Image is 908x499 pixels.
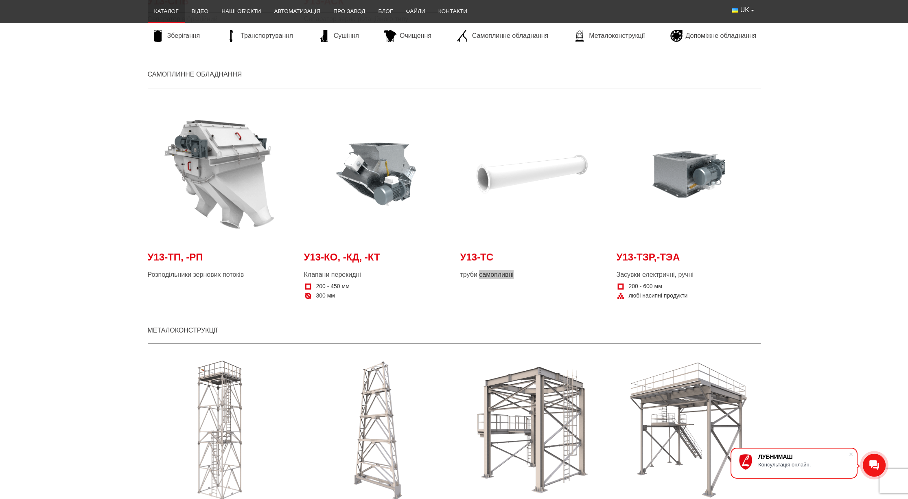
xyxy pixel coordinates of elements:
span: Засувки електричні, ручні [617,270,761,279]
span: Зберігання [167,31,200,40]
a: Контакти [432,2,474,20]
a: Відео [185,2,215,20]
a: Блог [372,2,399,20]
button: UK [725,2,760,18]
a: Детальніше У13-ТЗР,-ТЭА [617,102,761,246]
span: Сушіння [334,31,359,40]
a: Наші об’єкти [215,2,267,20]
a: Каталог [148,2,185,20]
span: 200 - 600 мм [629,282,662,291]
a: Металоконструкції [569,30,649,42]
span: любі насипні продукти [629,292,688,300]
span: Самоплинне обладнання [472,31,548,40]
a: Очищення [380,30,435,42]
a: Автоматизація [267,2,327,20]
img: Українська [732,8,738,13]
a: Самоплинне обладнання [453,30,552,42]
a: Допоміжне обладнання [666,30,761,42]
span: Допоміжне обладнання [686,31,757,40]
a: Детальніше У13-КО, -КД, -КТ [304,102,448,246]
span: Очищення [400,31,431,40]
span: Транспортування [241,31,293,40]
span: труби самопливні [460,270,604,279]
span: UK [740,6,749,15]
span: Клапани перекидні [304,270,448,279]
a: Зберігання [148,30,204,42]
div: Консультація онлайн. [758,462,849,468]
a: У13-ТЗР,-ТЭА [617,250,761,269]
a: У13-ТС [460,250,604,269]
span: Металоконструкції [589,31,645,40]
span: 300 мм [316,292,335,300]
a: У13-КО, -КД, -КТ [304,250,448,269]
a: Детальніше У13-ТС [460,102,604,246]
a: Файли [399,2,432,20]
a: Детальніше У13-ТП, -РП [148,102,292,246]
a: Самоплинне обладнання [148,71,242,78]
a: Металоконструкції [148,327,218,334]
div: ЛУБНИМАШ [758,453,849,460]
a: Про завод [327,2,372,20]
span: 200 - 450 мм [316,282,350,291]
span: Розподільники зернових потоків [148,270,292,279]
a: Сушіння [314,30,363,42]
a: Транспортування [221,30,297,42]
a: У13-ТП, -РП [148,250,292,269]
